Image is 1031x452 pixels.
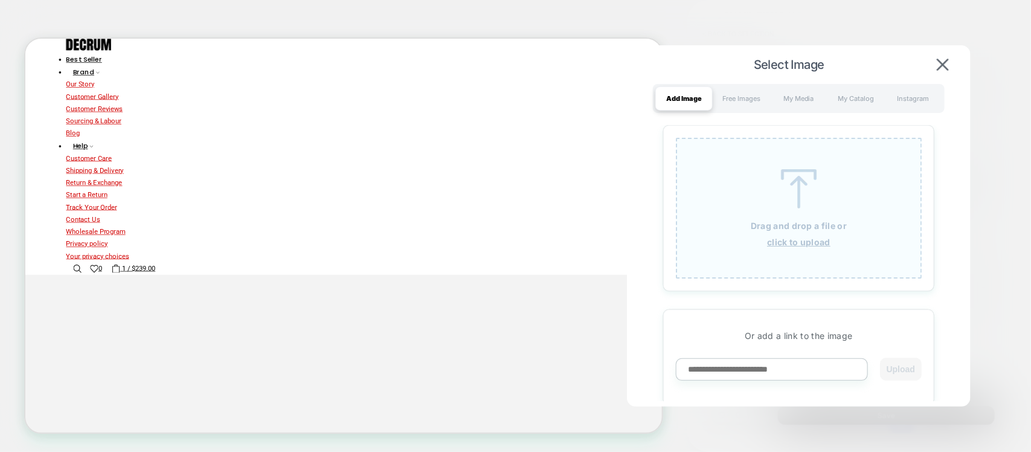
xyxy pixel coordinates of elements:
span: $239.00 [142,301,173,312]
a: 1 / $239.00 [115,302,173,312]
u: click to upload [767,237,830,247]
span: Select Image [645,57,933,72]
div: Instagram [885,86,942,111]
a: Privacy policy [54,268,110,279]
div: My Media [770,86,827,111]
a: 0 [86,302,102,312]
a: Shipping & Delivery [54,170,131,181]
iframe: To enrich screen reader interactions, please activate Accessibility in Grammarly extension settings [25,39,663,431]
a: Start a Return [54,203,109,214]
img: dropzone [771,169,826,208]
a: Customer Reviews [54,88,130,99]
a: Blog [54,121,72,132]
a: Wholesale Program [54,252,133,263]
a: Our Story [54,56,92,66]
a: Customer Gallery [54,72,124,83]
div: My Catalog [827,86,885,111]
a: Help [54,134,91,152]
span: 0 [97,301,102,312]
a: Track Your Order [54,219,122,230]
a: Customer Care [54,154,115,165]
p: Or add a link to the image [676,331,922,341]
span: / [136,301,140,312]
span: 1 [129,301,133,312]
a: Your privacy choices [54,285,138,295]
a: Return & Exchange [54,187,129,198]
p: Drag and drop a file or [751,221,847,231]
a: Sourcing & Labour [54,105,128,115]
div: Free Images [713,86,770,111]
div: Add Image [655,86,713,111]
a: Contact Us [54,236,100,247]
div: Drag and drop a file orclick to upload [676,138,922,279]
img: close [937,59,949,71]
